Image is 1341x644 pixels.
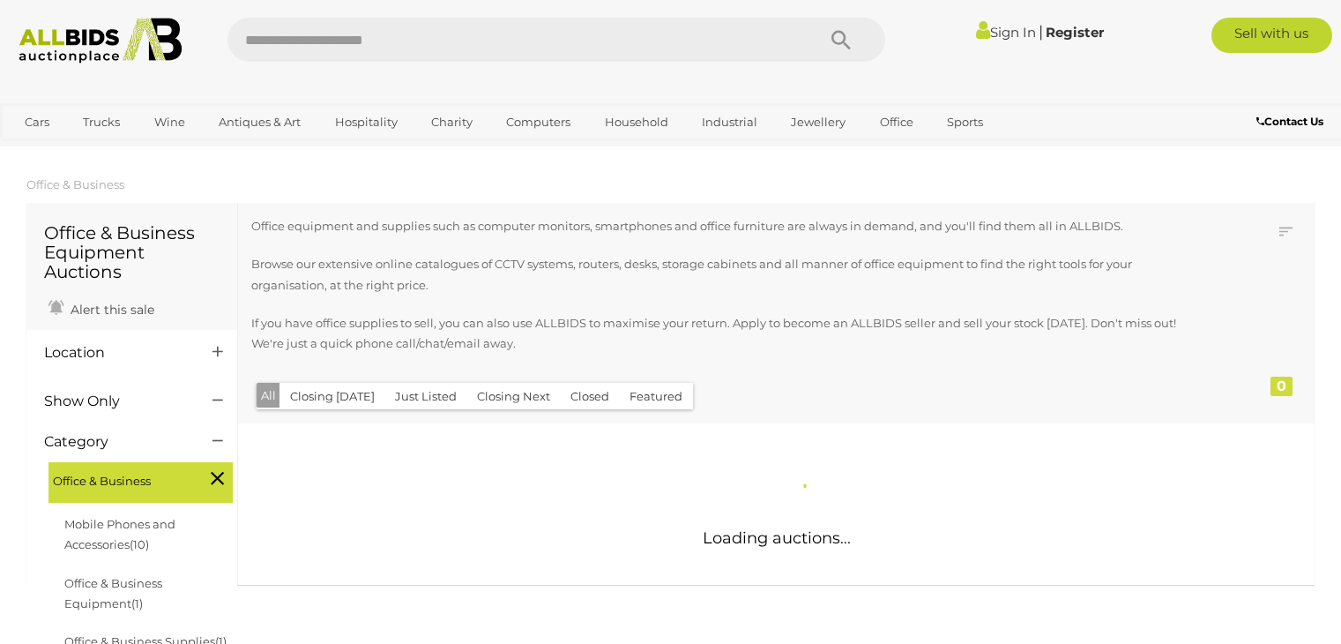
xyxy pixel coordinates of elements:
[71,108,131,137] a: Trucks
[44,295,159,321] a: Alert this sale
[1211,18,1332,53] a: Sell with us
[44,393,186,409] h4: Show Only
[420,108,484,137] a: Charity
[251,216,1201,236] p: Office equipment and supplies such as computer monitors, smartphones and office furniture are alw...
[44,223,220,281] h1: Office & Business Equipment Auctions
[53,467,185,491] span: Office & Business
[13,137,161,166] a: [GEOGRAPHIC_DATA]
[779,108,857,137] a: Jewellery
[279,383,385,410] button: Closing [DATE]
[495,108,582,137] a: Computers
[13,108,61,137] a: Cars
[251,216,1214,377] div: If you have office supplies to sell, you can also use ALLBIDS to maximise your return. Apply to b...
[64,576,162,610] a: Office & Business Equipment(1)
[207,108,312,137] a: Antiques & Art
[131,596,143,610] span: (1)
[143,108,197,137] a: Wine
[384,383,467,410] button: Just Listed
[1256,112,1328,131] a: Contact Us
[44,345,186,361] h4: Location
[619,383,693,410] button: Featured
[466,383,561,410] button: Closing Next
[1046,24,1104,41] a: Register
[797,18,885,62] button: Search
[1256,115,1323,128] b: Contact Us
[560,383,620,410] button: Closed
[66,302,154,318] span: Alert this sale
[935,108,995,137] a: Sports
[1039,22,1043,41] span: |
[251,254,1201,296] p: Browse our extensive online catalogues of CCTV systems, routers, desks, storage cabinets and all ...
[324,108,409,137] a: Hospitality
[10,18,191,64] img: Allbids.com.au
[976,24,1036,41] a: Sign In
[703,528,851,548] span: Loading auctions...
[26,177,124,191] a: Office & Business
[593,108,680,137] a: Household
[868,108,925,137] a: Office
[1270,377,1293,396] div: 0
[257,383,280,408] button: All
[690,108,769,137] a: Industrial
[130,537,149,551] span: (10)
[64,517,175,551] a: Mobile Phones and Accessories(10)
[44,434,186,450] h4: Category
